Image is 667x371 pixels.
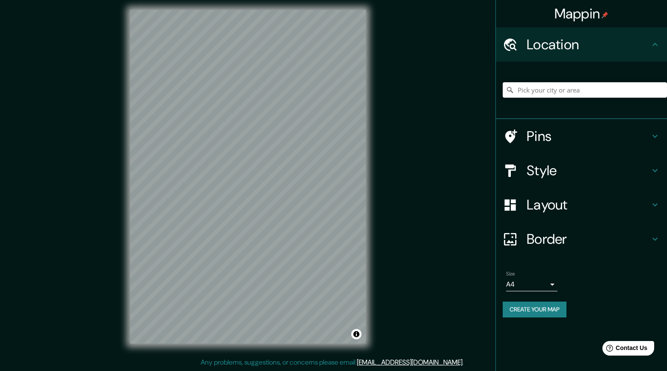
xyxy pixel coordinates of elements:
[527,196,650,213] h4: Layout
[465,357,467,368] div: .
[496,27,667,62] div: Location
[357,358,462,367] a: [EMAIL_ADDRESS][DOMAIN_NAME]
[506,278,557,291] div: A4
[554,5,609,22] h4: Mappin
[527,230,650,248] h4: Border
[527,162,650,179] h4: Style
[506,270,515,278] label: Size
[503,82,667,98] input: Pick your city or area
[496,188,667,222] div: Layout
[496,153,667,188] div: Style
[602,12,608,18] img: pin-icon.png
[201,357,464,368] p: Any problems, suggestions, or concerns please email .
[591,338,658,362] iframe: Help widget launcher
[464,357,465,368] div: .
[496,222,667,256] div: Border
[351,329,362,339] button: Toggle attribution
[527,128,650,145] h4: Pins
[496,119,667,153] div: Pins
[503,302,566,317] button: Create your map
[527,36,650,53] h4: Location
[130,10,366,344] canvas: Map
